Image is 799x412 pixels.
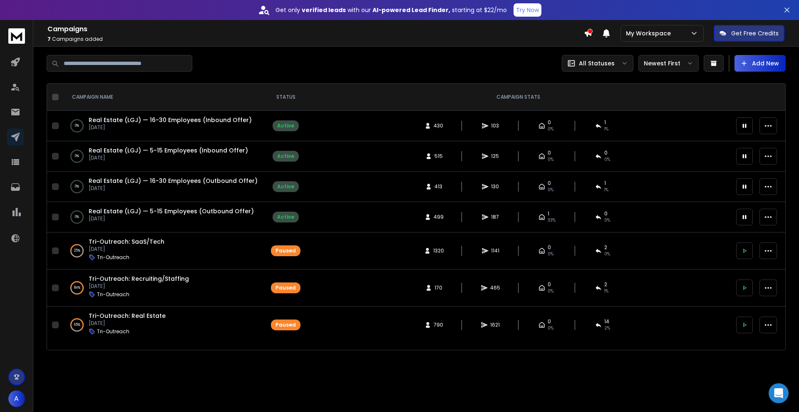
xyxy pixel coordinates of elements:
[275,322,296,328] div: Paused
[579,59,615,67] p: All Statuses
[548,119,551,126] span: 0
[734,55,786,72] button: Add New
[89,283,189,290] p: [DATE]
[89,124,252,131] p: [DATE]
[89,155,248,161] p: [DATE]
[62,111,266,141] td: 0%Real Estate (LGJ) — 16-30 Employees (Inbound Offer)[DATE]
[97,254,129,261] p: Tri-Outreach
[604,187,608,193] span: 1 %
[548,288,553,295] span: 0%
[74,247,80,255] p: 25 %
[277,153,294,160] div: Active
[89,320,166,327] p: [DATE]
[275,285,296,291] div: Paused
[89,312,166,320] a: Tri-Outreach: Real Estate
[491,183,499,190] span: 130
[604,325,610,332] span: 2 %
[604,180,606,187] span: 1
[89,146,248,155] a: Real Estate (LGJ) — 5-15 Employees (Inbound Offer)
[516,6,539,14] p: Try Now
[604,318,609,325] span: 14
[638,55,699,72] button: Newest First
[491,247,499,254] span: 1141
[491,153,499,160] span: 125
[89,207,254,215] span: Real Estate (LGJ) — 5-15 Employees (Outbound Offer)
[434,122,443,129] span: 430
[604,251,610,257] span: 0 %
[490,285,500,291] span: 465
[548,150,551,156] span: 0
[604,281,607,288] span: 2
[548,187,553,193] span: 0%
[626,29,674,37] p: My Workspace
[89,246,164,252] p: [DATE]
[75,122,79,130] p: 0 %
[277,122,294,129] div: Active
[604,119,606,126] span: 1
[89,275,189,283] a: Tri-Outreach: Recruiting/Staffing
[604,150,608,156] span: 0
[62,84,266,111] th: CAMPAIGN NAME
[75,213,79,221] p: 0 %
[548,325,553,332] span: 0%
[75,152,79,160] p: 0 %
[47,36,584,42] p: Campaigns added
[604,244,607,251] span: 2
[89,215,254,222] p: [DATE]
[89,237,164,246] a: Tri-Outreach: SaaS/Tech
[89,177,258,185] a: Real Estate (LGJ) — 16-30 Employees (Outbound Offer)
[266,84,305,111] th: STATUS
[548,210,549,217] span: 1
[75,182,79,191] p: 0 %
[548,244,551,251] span: 0
[434,285,443,291] span: 170
[548,281,551,288] span: 0
[62,270,266,307] td: 84%Tri-Outreach: Recruiting/Staffing[DATE]Tri-Outreach
[769,383,789,403] div: Open Intercom Messenger
[604,288,608,295] span: 1 %
[548,318,551,325] span: 0
[8,28,25,44] img: logo
[277,183,294,190] div: Active
[434,322,443,328] span: 790
[604,126,608,132] span: 1 %
[514,3,541,17] button: Try Now
[47,35,51,42] span: 7
[62,202,266,232] td: 0%Real Estate (LGJ) — 5-15 Employees (Outbound Offer)[DATE]
[8,390,25,407] button: A
[491,122,499,129] span: 103
[305,84,731,111] th: CAMPAIGN STATS
[731,29,779,37] p: Get Free Credits
[302,6,346,14] strong: verified leads
[434,153,443,160] span: 515
[97,328,129,335] p: Tri-Outreach
[47,24,584,34] h1: Campaigns
[89,185,258,192] p: [DATE]
[548,156,553,163] span: 0%
[548,126,553,132] span: 0%
[714,25,784,42] button: Get Free Credits
[434,214,444,220] span: 499
[277,214,294,220] div: Active
[89,116,252,124] a: Real Estate (LGJ) — 16-30 Employees (Inbound Offer)
[62,141,266,172] td: 0%Real Estate (LGJ) — 5-15 Employees (Inbound Offer)[DATE]
[74,321,80,329] p: 65 %
[604,217,610,224] span: 0 %
[372,6,450,14] strong: AI-powered Lead Finder,
[434,183,443,190] span: 413
[491,214,499,220] span: 187
[62,232,266,270] td: 25%Tri-Outreach: SaaS/Tech[DATE]Tri-Outreach
[62,172,266,202] td: 0%Real Estate (LGJ) — 16-30 Employees (Outbound Offer)[DATE]
[433,247,444,254] span: 1320
[490,322,500,328] span: 1621
[74,284,80,292] p: 84 %
[604,156,610,163] span: 0 %
[275,6,507,14] p: Get only with our starting at $22/mo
